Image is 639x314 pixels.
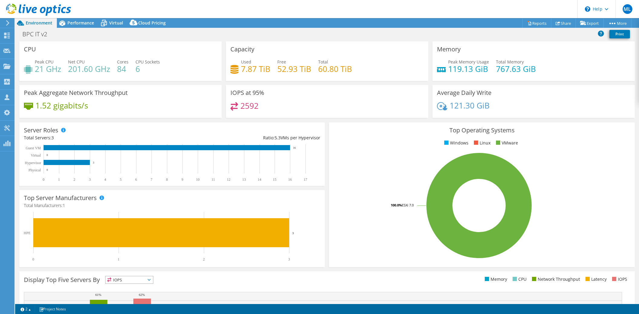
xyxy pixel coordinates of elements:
text: 3 [93,161,94,164]
h3: Server Roles [24,127,58,134]
text: 13 [242,177,246,182]
li: IOPS [611,276,627,283]
li: Latency [584,276,607,283]
span: 1 [63,202,65,208]
span: Peak CPU [35,59,54,65]
text: Virtual [31,153,41,157]
text: 7 [151,177,152,182]
text: 6 [135,177,137,182]
text: 8 [166,177,168,182]
h4: 52.93 TiB [277,66,311,72]
text: 4 [104,177,106,182]
text: Physical [28,168,41,172]
text: 5 [120,177,122,182]
text: 0 [47,154,48,157]
h4: Total Manufacturers: [24,202,320,209]
a: Export [575,18,604,28]
svg: \n [585,6,590,12]
a: Print [609,30,630,38]
h4: 119.13 GiB [448,66,489,72]
text: HPE [24,231,31,235]
text: 16 [293,146,296,149]
h4: 767.63 GiB [496,66,536,72]
a: 2 [16,305,35,313]
h3: IOPS at 95% [230,89,264,96]
span: Used [241,59,251,65]
li: VMware [494,140,518,146]
li: CPU [511,276,527,283]
text: 17 [304,177,307,182]
span: Virtual [109,20,123,26]
text: 0 [43,177,44,182]
text: 61% [95,293,101,296]
text: Hypervisor [25,161,41,165]
text: 11 [211,177,215,182]
span: Peak Memory Usage [448,59,489,65]
span: IOPS [106,276,153,283]
h4: 84 [117,66,129,72]
tspan: ESXi 7.0 [402,203,414,207]
span: Total [318,59,328,65]
text: Guest VM [26,146,41,150]
text: 2 [73,177,75,182]
a: Reports [522,18,551,28]
h3: CPU [24,46,36,53]
li: Memory [483,276,507,283]
text: 16 [288,177,292,182]
span: Total Memory [496,59,524,65]
li: Linux [472,140,491,146]
text: 15 [273,177,276,182]
span: 5.3 [275,135,281,141]
span: Free [277,59,286,65]
h4: 21 GHz [35,66,61,72]
text: 10 [196,177,200,182]
div: Total Servers: [24,134,172,141]
text: 2 [203,257,205,261]
li: Network Throughput [530,276,580,283]
a: Project Notes [35,305,70,313]
span: Environment [26,20,52,26]
text: 62% [139,293,145,296]
h4: 7.87 TiB [241,66,270,72]
span: 3 [51,135,54,141]
h3: Average Daily Write [437,89,491,96]
h3: Peak Aggregate Network Throughput [24,89,128,96]
h4: 201.60 GHz [68,66,110,72]
tspan: 100.0% [391,203,402,207]
text: 14 [258,177,261,182]
text: 9 [181,177,183,182]
li: Windows [443,140,468,146]
a: More [603,18,631,28]
span: Cloud Pricing [138,20,166,26]
h4: 60.80 TiB [318,66,352,72]
text: 1 [58,177,60,182]
h3: Top Operating Systems [334,127,630,134]
span: CPU Sockets [135,59,160,65]
a: Share [551,18,576,28]
h3: Memory [437,46,461,53]
text: 0 [47,168,48,171]
h3: Top Server Manufacturers [24,195,97,201]
text: 1 [118,257,119,261]
text: 3 [288,257,290,261]
text: 12 [227,177,230,182]
span: Net CPU [68,59,85,65]
h4: 121.30 GiB [450,102,490,109]
h4: 1.52 gigabits/s [35,102,88,109]
text: 0 [32,257,34,261]
h4: 6 [135,66,160,72]
span: Performance [67,20,94,26]
h1: BPC IT v2 [20,31,57,37]
span: Cores [117,59,129,65]
span: ML [623,4,632,14]
div: Ratio: VMs per Hypervisor [172,134,320,141]
text: 3 [89,177,91,182]
text: 3 [292,231,294,235]
h4: 2592 [240,102,259,109]
h3: Capacity [230,46,254,53]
